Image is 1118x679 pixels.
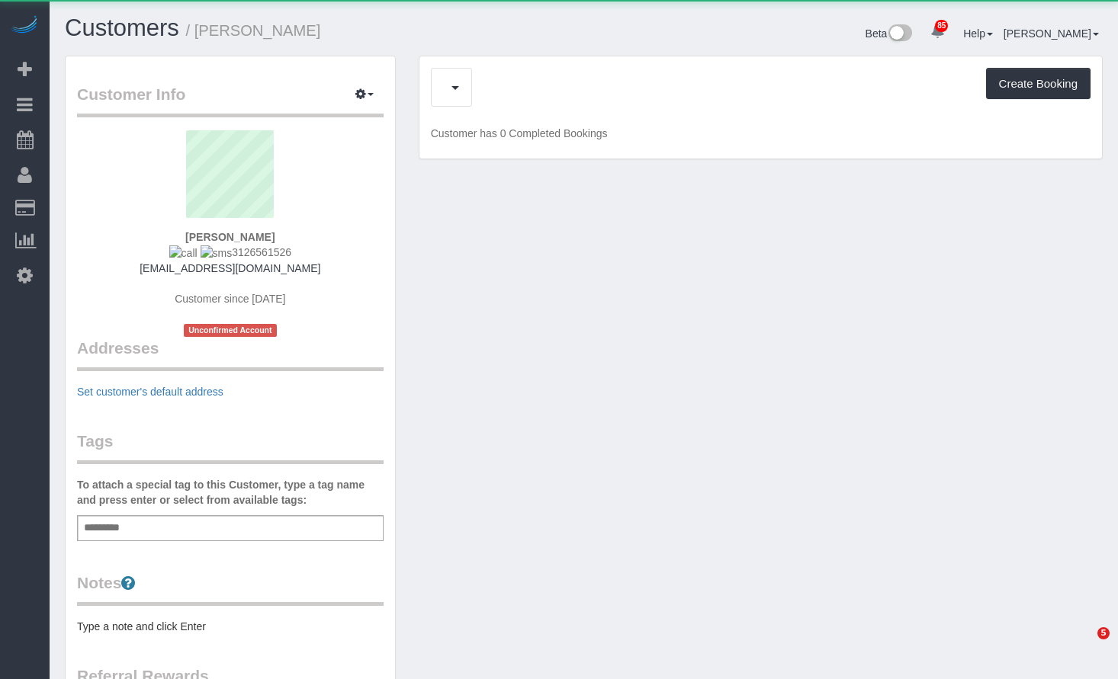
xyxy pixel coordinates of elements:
p: Customer has 0 Completed Bookings [431,126,1091,141]
span: Unconfirmed Account [184,324,277,337]
a: Customers [65,14,179,41]
span: 85 [935,20,948,32]
small: / [PERSON_NAME] [186,22,321,39]
a: [EMAIL_ADDRESS][DOMAIN_NAME] [140,262,320,274]
button: Create Booking [986,68,1091,100]
a: Help [963,27,993,40]
a: 85 [923,15,953,49]
legend: Tags [77,430,384,464]
a: [PERSON_NAME] [1004,27,1099,40]
span: Customer since [DATE] [175,293,285,305]
legend: Customer Info [77,83,384,117]
a: Set customer's default address [77,386,223,398]
img: New interface [887,24,912,44]
img: call [169,245,198,261]
iframe: Intercom live chat [1066,627,1103,664]
a: Beta [866,27,913,40]
legend: Notes [77,572,384,606]
pre: Type a note and click Enter [77,619,384,634]
span: 5 [1097,627,1110,639]
label: To attach a special tag to this Customer, type a tag name and press enter or select from availabl... [77,477,384,508]
span: 3126561526 [169,246,291,258]
img: sms [201,245,233,261]
img: Automaid Logo [9,15,40,37]
strong: [PERSON_NAME] [185,231,275,243]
